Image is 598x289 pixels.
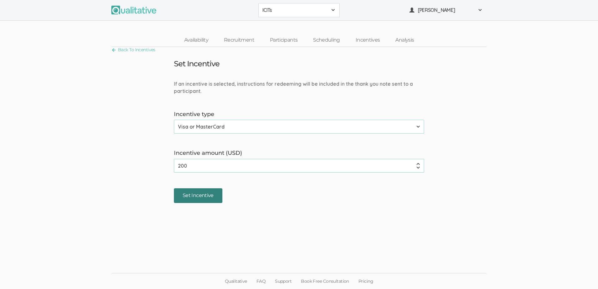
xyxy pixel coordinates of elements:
button: ICITs [258,3,340,17]
label: Incentive type [174,110,424,119]
div: If an incentive is selected, instructions for redeeming will be included in the thank you note se... [169,80,429,95]
input: Set Incentive [174,188,222,203]
a: Pricing [354,273,378,289]
a: Book Free Consultation [296,273,354,289]
a: Availability [176,33,216,47]
a: Support [270,273,296,289]
a: FAQ [252,273,270,289]
a: Incentives [348,33,388,47]
a: Qualitative [220,273,252,289]
a: Back To Incentives [111,46,155,54]
span: [PERSON_NAME] [418,7,474,14]
a: Participants [262,33,305,47]
span: ICITs [262,7,327,14]
a: Analysis [388,33,422,47]
a: Scheduling [305,33,348,47]
a: Recruitment [216,33,262,47]
label: Incentive amount (USD) [174,149,424,157]
img: Qualitative [111,6,156,14]
button: [PERSON_NAME] [405,3,487,17]
h3: Set Incentive [174,60,220,68]
iframe: Chat Widget [567,259,598,289]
